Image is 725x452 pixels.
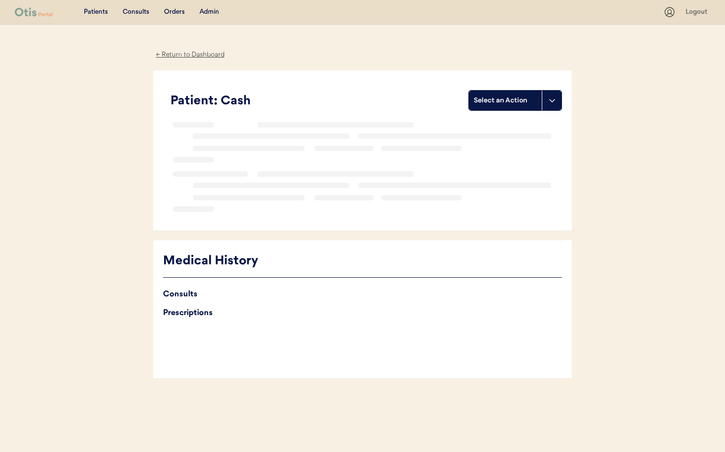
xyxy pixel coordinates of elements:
div: Patient: Cash [170,92,468,111]
div: Orders [164,7,185,17]
div: Logout [686,7,710,17]
div: Medical History [163,252,562,271]
div: Patients [84,7,108,17]
div: ← Return to Dashboard [153,49,227,61]
div: Admin [199,7,219,17]
div: Consults [123,7,149,17]
div: Select an Action [474,96,537,105]
div: Consults [163,288,562,301]
div: Prescriptions [163,306,562,320]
